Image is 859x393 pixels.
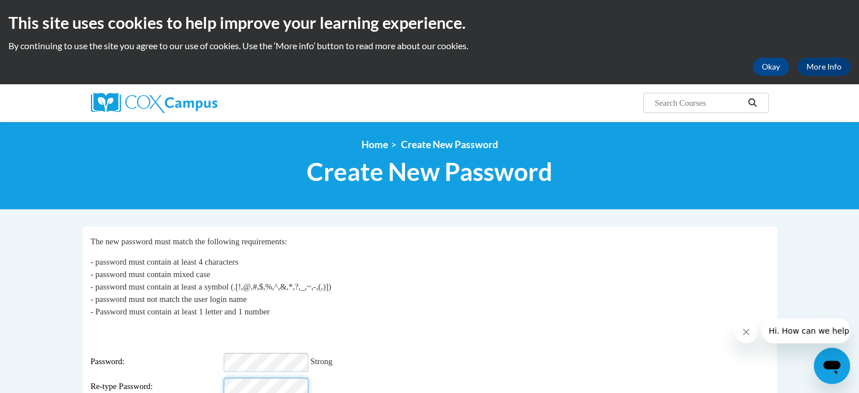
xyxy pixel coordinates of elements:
a: Home [361,139,388,150]
a: More Info [797,58,851,76]
button: Search [744,96,761,110]
a: Cox Campus [91,93,306,113]
button: Okay [753,58,789,76]
span: Hi. How can we help? [7,8,91,17]
input: Search Courses [653,96,744,110]
span: - password must contain at least 4 characters - password must contain mixed case - password must ... [90,257,331,316]
span: Re-type Password: [90,381,221,393]
img: Cox Campus [91,93,217,113]
span: Strong [311,357,333,366]
h2: This site uses cookies to help improve your learning experience. [8,11,851,34]
span: Password: [90,356,221,368]
span: The new password must match the following requirements: [90,237,287,246]
iframe: Button to launch messaging window [814,348,850,384]
p: By continuing to use the site you agree to our use of cookies. Use the ‘More info’ button to read... [8,40,851,52]
iframe: Message from company [762,318,850,343]
span: Create New Password [307,157,552,187]
iframe: Close message [735,321,757,343]
span: Create New Password [401,139,498,150]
